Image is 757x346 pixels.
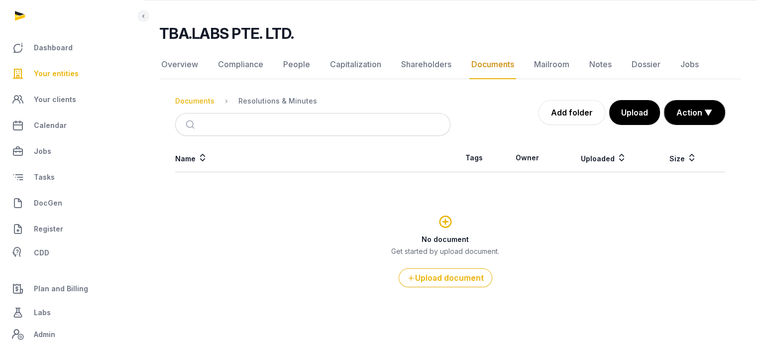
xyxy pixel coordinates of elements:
span: Tasks [34,171,55,183]
a: Jobs [678,50,701,79]
a: Dashboard [8,36,135,60]
th: Size [651,144,716,172]
a: Tasks [8,165,135,189]
th: Owner [498,144,556,172]
a: Add folder [539,100,605,125]
span: CDD [34,247,49,259]
a: Shareholders [399,50,453,79]
nav: Breadcrumb [175,89,450,113]
h3: No document [176,234,715,244]
a: Admin [8,325,135,345]
span: Your clients [34,94,76,106]
span: Your entities [34,68,79,80]
a: Mailroom [532,50,571,79]
a: Labs [8,301,135,325]
span: DocGen [34,197,62,209]
th: Uploaded [556,144,651,172]
button: Upload [609,100,660,125]
span: Dashboard [34,42,73,54]
a: Overview [159,50,200,79]
span: Admin [34,329,55,341]
th: Name [175,144,450,172]
button: Action ▼ [664,101,725,124]
a: Register [8,217,135,241]
nav: Tabs [159,50,741,79]
div: Documents [175,96,215,106]
a: Your clients [8,88,135,112]
a: Documents [469,50,516,79]
a: Compliance [216,50,265,79]
a: Your entities [8,62,135,86]
th: Tags [450,144,499,172]
a: Dossier [630,50,662,79]
a: Capitalization [328,50,383,79]
span: Plan and Billing [34,283,88,295]
span: Register [34,223,63,235]
a: People [281,50,312,79]
button: Upload document [399,268,492,287]
span: Calendar [34,119,67,131]
button: Submit [180,114,203,135]
p: Get started by upload document. [176,246,715,256]
a: Jobs [8,139,135,163]
h2: TBA.LABS PTE. LTD. [159,24,294,42]
a: CDD [8,243,135,263]
span: Jobs [34,145,51,157]
a: DocGen [8,191,135,215]
span: Labs [34,307,51,319]
a: Plan and Billing [8,277,135,301]
div: Resolutions & Minutes [238,96,317,106]
a: Calendar [8,114,135,137]
a: Notes [587,50,614,79]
